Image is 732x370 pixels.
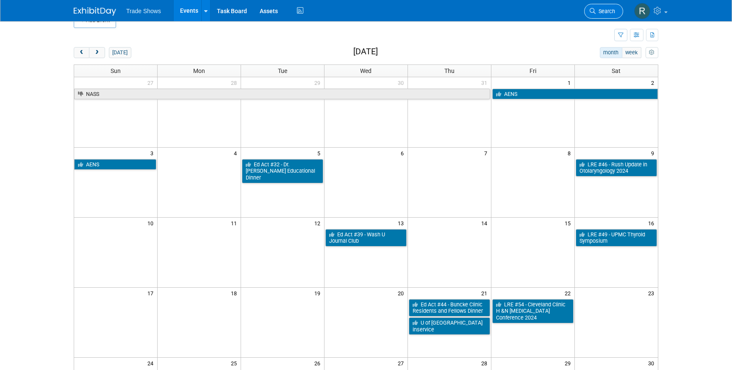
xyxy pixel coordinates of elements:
[325,229,407,247] a: Ed Act #39 - Wash U Journal Club
[397,358,408,368] span: 27
[647,218,658,228] span: 16
[480,358,491,368] span: 28
[193,67,205,74] span: Mon
[492,89,658,100] a: AENS
[564,358,574,368] span: 29
[397,77,408,88] span: 30
[646,47,658,58] button: myCustomButton
[313,358,324,368] span: 26
[316,148,324,158] span: 5
[397,218,408,228] span: 13
[647,288,658,298] span: 23
[530,67,536,74] span: Fri
[147,218,157,228] span: 10
[278,67,287,74] span: Tue
[409,317,490,335] a: U of [GEOGRAPHIC_DATA] inservice
[567,148,574,158] span: 8
[111,67,121,74] span: Sun
[480,77,491,88] span: 31
[564,218,574,228] span: 15
[596,8,615,14] span: Search
[89,47,105,58] button: next
[150,148,157,158] span: 3
[74,159,156,170] a: AENS
[230,288,241,298] span: 18
[313,77,324,88] span: 29
[600,47,622,58] button: month
[74,7,116,16] img: ExhibitDay
[109,47,131,58] button: [DATE]
[360,67,372,74] span: Wed
[576,159,657,177] a: LRE #46 - Rush Update in Otolaryngology 2024
[576,229,657,247] a: LRE #49 - UPMC Thyroid Symposium
[622,47,641,58] button: week
[584,4,623,19] a: Search
[649,50,654,56] i: Personalize Calendar
[647,358,658,368] span: 30
[230,77,241,88] span: 28
[313,218,324,228] span: 12
[650,77,658,88] span: 2
[492,299,574,323] a: LRE #54 - Cleveland Clinic H &N [MEDICAL_DATA] Conference 2024
[74,89,490,100] a: NASS
[147,77,157,88] span: 27
[444,67,455,74] span: Thu
[564,288,574,298] span: 22
[634,3,650,19] img: Rachel Murphy
[126,8,161,14] span: Trade Shows
[233,148,241,158] span: 4
[483,148,491,158] span: 7
[147,288,157,298] span: 17
[230,358,241,368] span: 25
[353,47,378,56] h2: [DATE]
[400,148,408,158] span: 6
[650,148,658,158] span: 9
[74,47,89,58] button: prev
[147,358,157,368] span: 24
[612,67,621,74] span: Sat
[230,218,241,228] span: 11
[480,288,491,298] span: 21
[409,299,490,317] a: Ed Act #44 - Buncke Clinic Residents and Fellows Dinner
[567,77,574,88] span: 1
[397,288,408,298] span: 20
[313,288,324,298] span: 19
[480,218,491,228] span: 14
[242,159,323,183] a: Ed Act #32 - Dr. [PERSON_NAME] Educational Dinner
